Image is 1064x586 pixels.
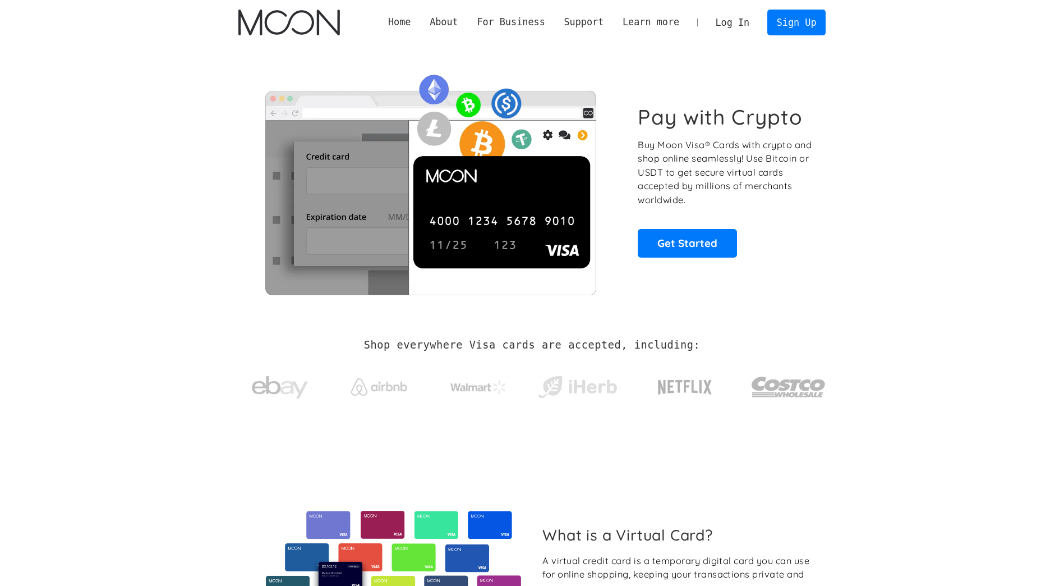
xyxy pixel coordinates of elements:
[536,361,619,408] a: iHerb
[477,15,545,29] div: For Business
[238,10,340,35] img: Moon Logo
[238,359,322,411] a: ebay
[638,104,803,130] h1: Pay with Crypto
[252,370,308,405] img: ebay
[564,15,604,29] div: Support
[379,15,420,29] a: Home
[638,138,813,207] p: Buy Moon Visa® Cards with crypto and shop online seamlessly! Use Bitcoin or USDT to get secure vi...
[767,10,826,35] a: Sign Up
[657,373,713,401] img: Netflix
[751,355,826,414] a: Costco
[623,15,679,29] div: Learn more
[638,229,737,257] a: Get Started
[613,15,689,29] div: Learn more
[635,362,735,407] a: Netflix
[751,366,826,408] img: Costco
[542,526,817,544] h2: What is a Virtual Card?
[706,10,759,35] a: Log In
[364,339,700,351] h2: Shop everywhere Visa cards are accepted, including:
[555,15,613,29] div: Support
[420,15,467,29] div: About
[536,373,619,402] img: iHerb
[337,367,421,401] a: Airbnb
[468,15,555,29] div: For Business
[430,15,458,29] div: About
[238,10,340,35] a: home
[238,67,623,295] img: Moon Cards let you spend your crypto anywhere Visa is accepted.
[436,369,520,400] a: Walmart
[450,381,506,394] img: Walmart
[351,378,407,396] img: Airbnb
